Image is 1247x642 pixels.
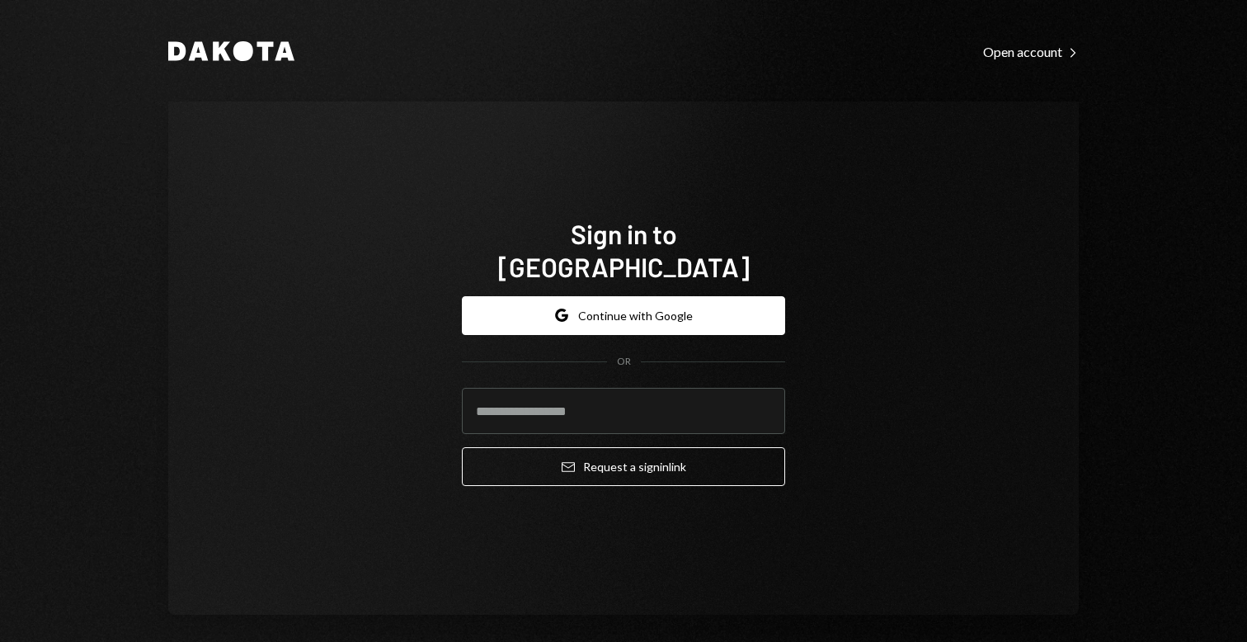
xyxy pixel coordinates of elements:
div: Open account [983,44,1079,60]
div: OR [617,355,631,369]
h1: Sign in to [GEOGRAPHIC_DATA] [462,217,785,283]
button: Continue with Google [462,296,785,335]
button: Request a signinlink [462,447,785,486]
a: Open account [983,42,1079,60]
